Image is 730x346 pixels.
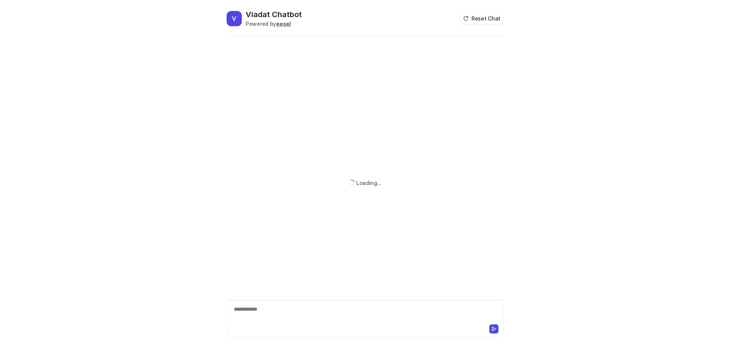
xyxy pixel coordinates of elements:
[276,21,291,27] b: eesel
[246,9,302,20] h2: Viadat Chatbot
[246,20,302,28] div: Powered by
[227,11,242,26] span: V
[356,179,381,187] div: Loading...
[461,13,503,24] button: Reset Chat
